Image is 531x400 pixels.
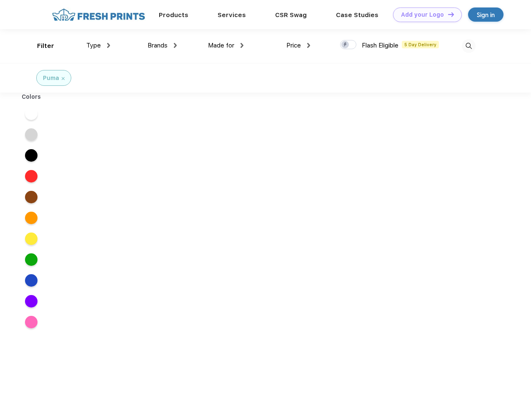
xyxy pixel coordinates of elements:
[159,11,188,19] a: Products
[448,12,454,17] img: DT
[477,10,495,20] div: Sign in
[462,39,476,53] img: desktop_search.svg
[62,77,65,80] img: filter_cancel.svg
[107,43,110,48] img: dropdown.png
[401,11,444,18] div: Add your Logo
[307,43,310,48] img: dropdown.png
[50,7,148,22] img: fo%20logo%202.webp
[468,7,503,22] a: Sign in
[240,43,243,48] img: dropdown.png
[174,43,177,48] img: dropdown.png
[15,92,48,101] div: Colors
[218,11,246,19] a: Services
[148,42,168,49] span: Brands
[37,41,54,51] div: Filter
[208,42,234,49] span: Made for
[286,42,301,49] span: Price
[275,11,307,19] a: CSR Swag
[43,74,59,82] div: Puma
[86,42,101,49] span: Type
[362,42,398,49] span: Flash Eligible
[402,41,439,48] span: 5 Day Delivery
